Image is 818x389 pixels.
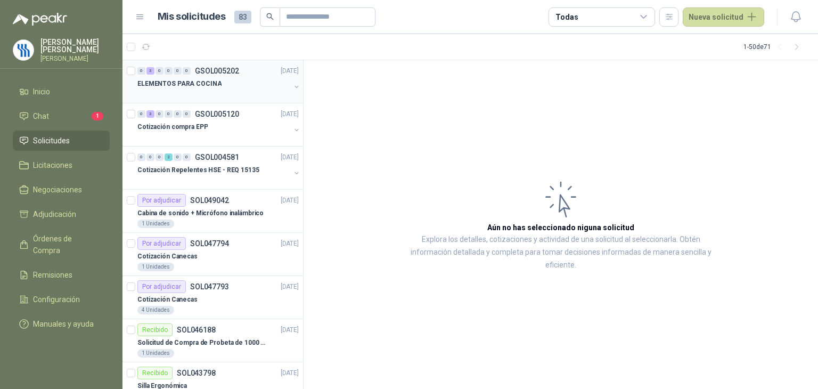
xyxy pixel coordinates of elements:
p: SOL043798 [177,369,216,377]
p: SOL047794 [190,240,229,247]
a: Licitaciones [13,155,110,175]
p: GSOL005120 [195,110,239,118]
p: SOL046188 [177,326,216,334]
p: Explora los detalles, cotizaciones y actividad de una solicitud al seleccionarla. Obtén informaci... [410,233,711,272]
div: Recibido [137,323,173,336]
span: Configuración [33,294,80,305]
div: 0 [146,153,154,161]
div: Por adjudicar [137,194,186,207]
a: Adjudicación [13,204,110,224]
p: SOL049042 [190,197,229,204]
div: Recibido [137,367,173,379]
span: Licitaciones [33,159,72,171]
p: Solicitud de Compra de Probeta de 1000 mL (Plastica) [137,338,270,348]
div: Por adjudicar [137,237,186,250]
div: 0 [137,110,145,118]
p: [DATE] [281,239,299,249]
p: [PERSON_NAME] [40,55,110,62]
p: Cotización Canecas [137,252,198,262]
p: GSOL005202 [195,67,239,75]
p: [DATE] [281,66,299,76]
div: 0 [165,67,173,75]
span: Adjudicación [33,208,76,220]
a: Por adjudicarSOL047794[DATE] Cotización Canecas1 Unidades [122,233,303,276]
p: Cotización compra EPP [137,122,208,132]
div: 0 [137,153,145,161]
div: 0 [174,153,182,161]
p: [DATE] [281,282,299,292]
a: 0 3 0 0 0 0 GSOL005202[DATE] ELEMENTOS PARA COCINA [137,64,301,99]
div: 0 [183,67,191,75]
div: 0 [174,110,182,118]
p: [DATE] [281,196,299,206]
span: Inicio [33,86,50,98]
span: Solicitudes [33,135,70,147]
h3: Aún no has seleccionado niguna solicitud [487,222,634,233]
span: search [266,13,274,20]
p: GSOL004581 [195,153,239,161]
div: 1 Unidades [137,220,174,228]
a: 0 3 0 0 0 0 GSOL005120[DATE] Cotización compra EPP [137,108,301,142]
span: Manuales y ayuda [33,318,94,330]
div: 2 [165,153,173,161]
span: Remisiones [33,269,72,281]
img: Company Logo [13,40,34,60]
div: 0 [165,110,173,118]
div: 1 Unidades [137,349,174,358]
a: Chat1 [13,106,110,126]
div: 1 - 50 de 71 [743,38,805,55]
span: 83 [234,11,251,23]
a: 0 0 0 2 0 0 GSOL004581[DATE] Cotización Repelentes HSE - REQ 15135 [137,151,301,185]
div: 0 [183,110,191,118]
a: Remisiones [13,265,110,285]
p: Cotización Canecas [137,295,198,305]
a: Manuales y ayuda [13,314,110,334]
div: Por adjudicar [137,280,186,293]
span: 1 [92,112,103,120]
a: Negociaciones [13,180,110,200]
p: [PERSON_NAME] [PERSON_NAME] [40,38,110,53]
h1: Mis solicitudes [158,9,226,25]
a: Configuración [13,289,110,310]
button: Nueva solicitud [683,7,764,27]
span: Negociaciones [33,184,82,196]
div: 0 [156,67,163,75]
p: [DATE] [281,109,299,119]
div: 0 [156,110,163,118]
div: 3 [146,110,154,118]
div: 1 Unidades [137,263,174,271]
span: Órdenes de Compra [33,233,100,256]
p: Cotización Repelentes HSE - REQ 15135 [137,165,259,175]
a: Solicitudes [13,131,110,151]
div: 0 [156,153,163,161]
div: 0 [137,67,145,75]
img: Logo peakr [13,13,67,26]
p: [DATE] [281,152,299,163]
a: Órdenes de Compra [13,229,110,261]
span: Chat [33,110,49,122]
div: 0 [174,67,182,75]
div: 3 [146,67,154,75]
div: 0 [183,153,191,161]
a: RecibidoSOL046188[DATE] Solicitud de Compra de Probeta de 1000 mL (Plastica)1 Unidades [122,319,303,362]
p: ELEMENTOS PARA COCINA [137,79,222,89]
p: [DATE] [281,368,299,378]
a: Por adjudicarSOL049042[DATE] Cabina de sonido + Micrófono inalámbrico1 Unidades [122,190,303,233]
a: Inicio [13,82,110,102]
div: 4 Unidades [137,306,174,314]
div: Todas [555,11,578,23]
p: [DATE] [281,325,299,335]
a: Por adjudicarSOL047793[DATE] Cotización Canecas4 Unidades [122,276,303,319]
p: Cabina de sonido + Micrófono inalámbrico [137,208,264,218]
p: SOL047793 [190,283,229,290]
